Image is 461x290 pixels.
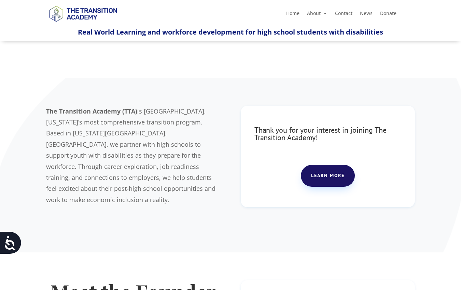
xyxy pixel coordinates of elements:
a: Donate [380,11,396,18]
img: TTA Brand_TTA Primary Logo_Horizontal_Light BG [46,1,120,26]
b: The Transition Academy (TTA) [46,107,137,115]
a: Home [286,11,299,18]
a: Learn more [301,165,355,187]
a: Contact [335,11,352,18]
span: Thank you for your interest in joining The Transition Academy! [254,125,387,142]
a: Logo-Noticias [46,21,120,27]
a: About [307,11,327,18]
a: News [360,11,373,18]
span: is [GEOGRAPHIC_DATA], [US_STATE]’s most comprehensive transition program. Based in [US_STATE][GEO... [46,107,215,204]
span: Real World Learning and workforce development for high school students with disabilities [78,27,383,37]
